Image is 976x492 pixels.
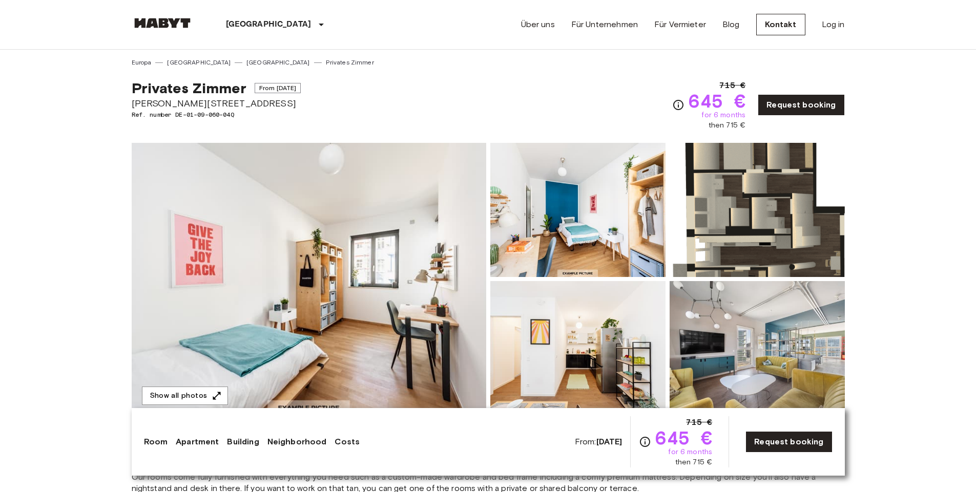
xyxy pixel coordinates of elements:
span: Ref. number DE-01-09-060-04Q [132,110,301,119]
a: Request booking [758,94,844,116]
p: [GEOGRAPHIC_DATA] [226,18,312,31]
a: Building [227,436,259,448]
img: Picture of unit DE-01-09-060-04Q [670,143,845,277]
span: [PERSON_NAME][STREET_ADDRESS] [132,97,301,110]
a: Costs [335,436,360,448]
a: Privates Zimmer [326,58,374,67]
svg: Check cost overview for full price breakdown. Please note that discounts apply to new joiners onl... [639,436,651,448]
span: then 715 € [709,120,746,131]
a: Blog [722,18,740,31]
img: Picture of unit DE-01-09-060-04Q [670,281,845,415]
span: then 715 € [675,457,713,467]
img: Marketing picture of unit DE-01-09-060-04Q [132,143,486,415]
img: Picture of unit DE-01-09-060-04Q [490,281,666,415]
a: Request booking [745,431,832,453]
span: for 6 months [668,447,712,457]
img: Picture of unit DE-01-09-060-04Q [490,143,666,277]
a: [GEOGRAPHIC_DATA] [167,58,231,67]
a: Room [144,436,168,448]
a: Für Unternehmen [571,18,638,31]
a: Über uns [521,18,555,31]
a: Apartment [176,436,219,448]
a: Für Vermieter [654,18,706,31]
a: Log in [822,18,845,31]
span: From: [575,436,622,447]
span: From [DATE] [255,83,301,93]
a: Kontakt [756,14,805,35]
img: Habyt [132,18,193,28]
span: 715 € [719,79,745,92]
span: 715 € [686,416,712,429]
span: 645 € [689,92,745,110]
a: [GEOGRAPHIC_DATA] [246,58,310,67]
a: Europa [132,58,152,67]
a: Neighborhood [267,436,327,448]
span: 645 € [655,429,712,447]
button: Show all photos [142,387,228,405]
b: [DATE] [596,437,622,446]
span: for 6 months [701,110,745,120]
svg: Check cost overview for full price breakdown. Please note that discounts apply to new joiners onl... [672,99,684,111]
span: Privates Zimmer [132,79,246,97]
